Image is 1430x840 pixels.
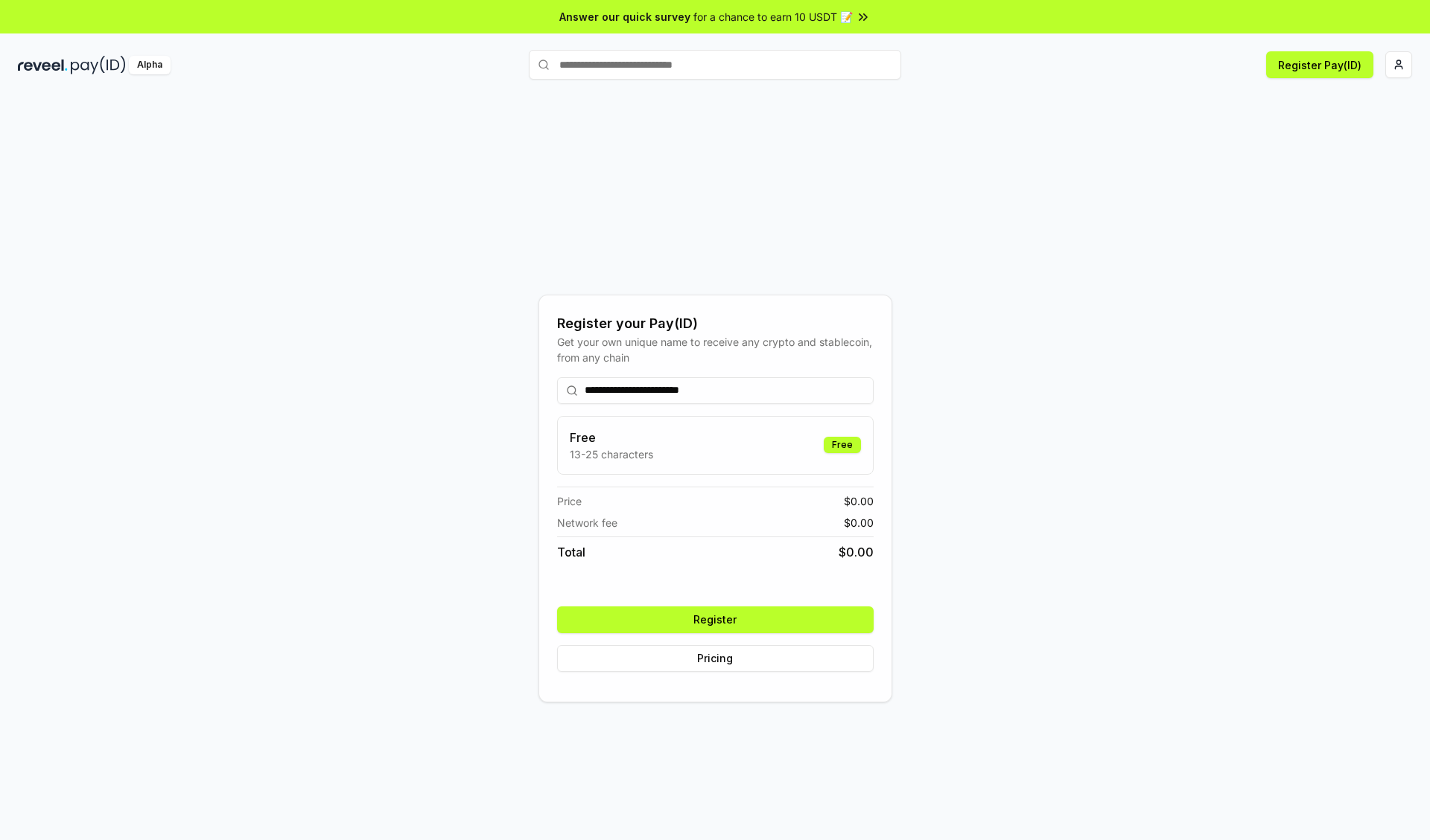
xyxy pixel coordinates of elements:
[557,515,617,530] span: Network fee
[129,56,171,74] div: Alpha
[557,313,874,334] div: Register your Pay(ID)
[1266,51,1373,78] button: Register Pay(ID)
[570,446,653,462] p: 13-25 characters
[557,543,585,561] span: Total
[559,9,690,25] span: Answer our quick survey
[570,429,653,446] h3: Free
[693,9,853,25] span: for a chance to earn 10 USDT 📝
[557,645,874,672] button: Pricing
[71,56,126,74] img: pay_id
[844,515,874,530] span: $ 0.00
[839,543,874,561] span: $ 0.00
[557,334,874,365] div: Get your own unique name to receive any crypto and stablecoin, from any chain
[824,437,861,453] div: Free
[18,56,68,74] img: reveel_dark
[844,493,874,509] span: $ 0.00
[557,606,874,633] button: Register
[557,493,582,509] span: Price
